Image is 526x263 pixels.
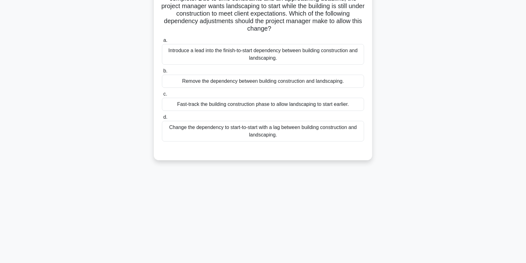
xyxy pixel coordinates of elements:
[163,37,167,43] span: a.
[162,121,364,141] div: Change the dependency to start-to-start with a lag between building construction and landscaping.
[163,114,167,120] span: d.
[162,75,364,88] div: Remove the dependency between building construction and landscaping.
[162,44,364,65] div: Introduce a lead into the finish-to-start dependency between building construction and landscaping.
[162,98,364,111] div: Fast-track the building construction phase to allow landscaping to start earlier.
[163,91,167,97] span: c.
[163,68,167,73] span: b.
